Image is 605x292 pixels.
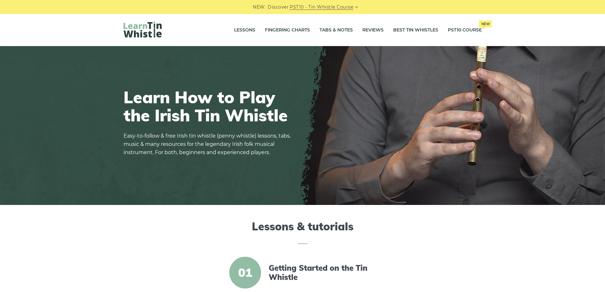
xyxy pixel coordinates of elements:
h1: Learn How to Play the Irish Tin Whistle [124,88,295,124]
a: Fingering Charts [265,22,310,38]
a: PST10 CourseNew [448,22,482,38]
img: LearnTinWhistle.com [124,21,162,37]
a: Best Tin Whistles [393,22,438,38]
span: 01 [229,257,261,289]
h2: Lessons & tutorials [124,220,482,244]
span: New [479,20,492,27]
a: Reviews [362,22,384,38]
a: Lessons [234,22,255,38]
a: Getting Started on the Tin Whistle [269,263,378,282]
a: Tabs & Notes [319,22,353,38]
p: Easy-to-follow & free Irish tin whistle (penny whistle) lessons, tabs, music & many resources for... [124,132,295,157]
